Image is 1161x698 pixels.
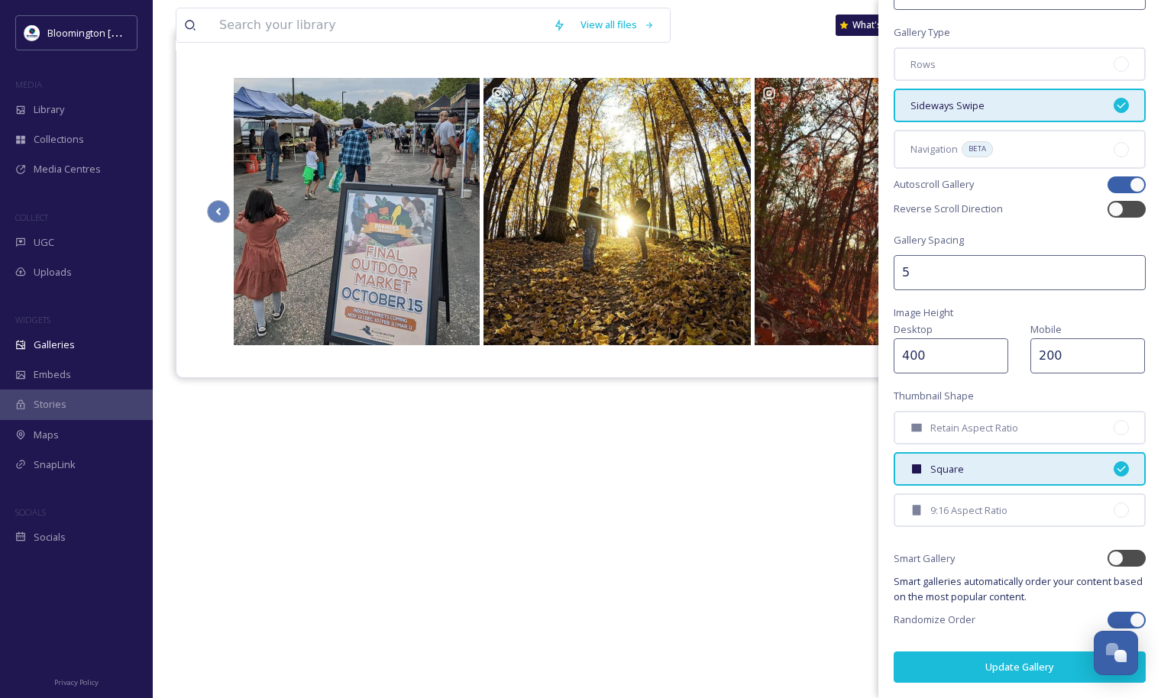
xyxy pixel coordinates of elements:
button: Open Chat [1094,631,1138,675]
span: Image Height [894,305,953,320]
img: 429649847_804695101686009_1723528578384153789_n.jpg [24,25,40,40]
span: Smart galleries automatically order your content based on the most popular content. [894,574,1146,603]
span: Thumbnail Shape [894,389,974,403]
span: Stories [34,397,66,412]
input: 250 [894,338,1008,373]
span: Library [34,102,64,117]
span: Media Centres [34,162,101,176]
span: SnapLink [34,457,76,472]
input: 2 [894,255,1146,290]
span: Bloomington [US_STATE] Travel & Tourism [47,25,238,40]
a: Opens media popup. Media description: Rights approved at 2022-09-22T10:50:00.592+0000 by blm.mn.m... [210,76,481,347]
span: Desktop [894,322,933,336]
input: 250 [1030,338,1145,373]
button: Update Gallery [894,651,1146,683]
span: Autoscroll Gallery [894,177,974,192]
a: Opens media popup. Media description: Rights approved at 2023-06-30T16:22:55.828+0000 by cristine... [752,76,1024,347]
span: Gallery Type [894,25,950,40]
a: Privacy Policy [54,672,99,690]
span: Maps [34,428,59,442]
span: SOCIALS [15,506,46,518]
span: Privacy Policy [54,677,99,687]
span: MEDIA [15,79,42,90]
span: WIDGETS [15,314,50,325]
span: Embeds [34,367,71,382]
input: Search your library [212,8,545,42]
span: Galleries [34,338,75,352]
span: Gallery Spacing [894,233,964,247]
button: Scroll Left [207,200,230,223]
span: Reverse Scroll Direction [894,202,1003,216]
span: Retain Aspect Ratio [930,421,1018,435]
span: UGC [34,235,54,250]
a: What's New [836,15,912,36]
span: Navigation [910,142,958,157]
span: Smart Gallery [894,551,955,566]
span: Collections [34,132,84,147]
span: COLLECT [15,212,48,223]
span: Randomize Order [894,612,975,627]
span: BETA [969,144,986,154]
a: View all files [573,10,662,40]
span: Rows [910,57,936,72]
span: Mobile [1030,322,1062,336]
span: Sideways Swipe [910,99,985,113]
a: Opens media popup. Media description: Rights approved at 2019-10-21T00:21:35.116+0000 by el_9708. [481,76,752,347]
span: Square [930,462,964,477]
span: 9:16 Aspect Ratio [930,503,1007,518]
span: Socials [34,530,66,545]
span: Uploads [34,265,72,280]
